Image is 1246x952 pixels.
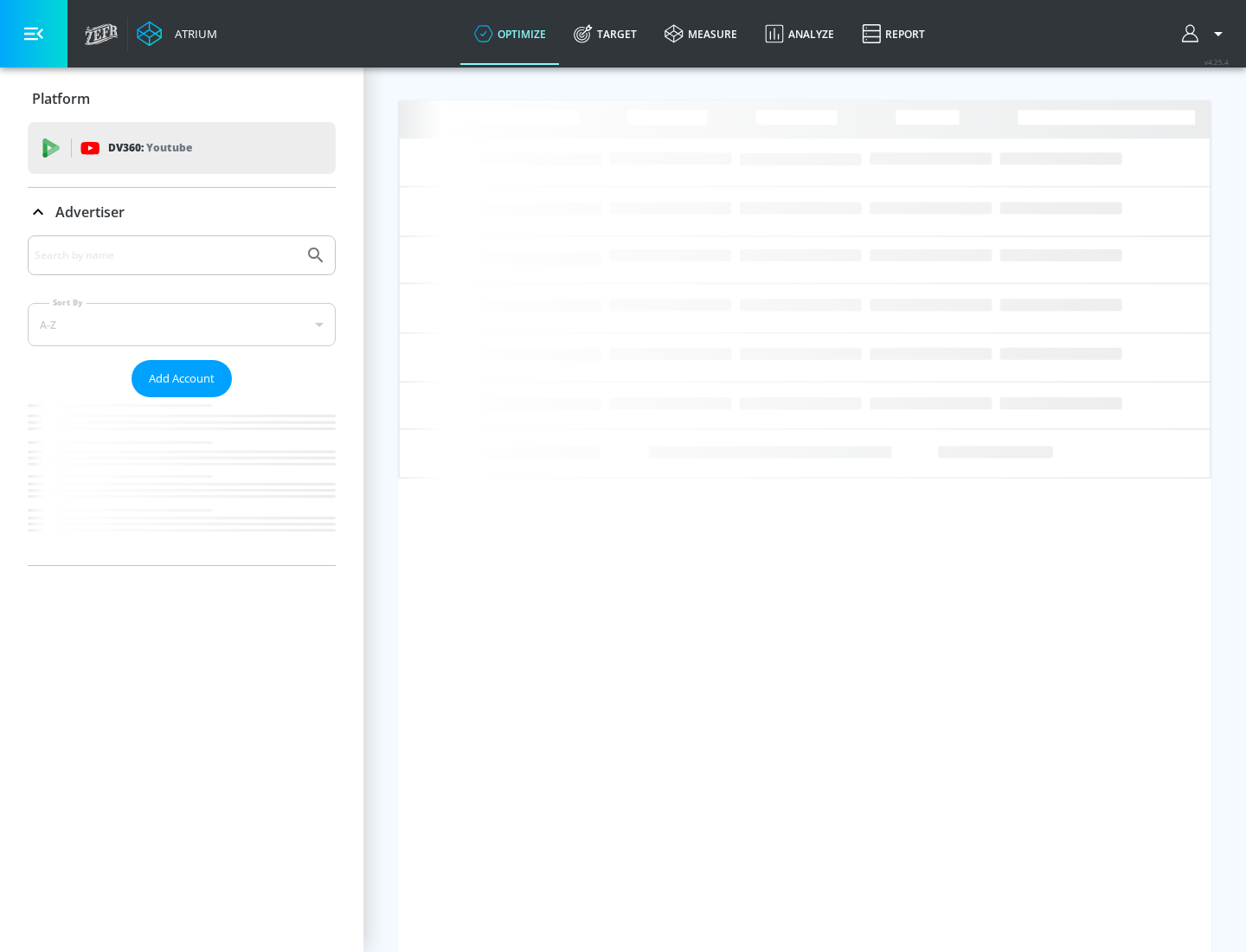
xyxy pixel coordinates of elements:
div: A-Z [28,303,336,346]
div: Atrium [168,26,217,42]
p: DV360: [108,138,192,158]
a: measure [651,3,751,65]
span: Add Account [149,369,215,389]
div: DV360: Youtube [28,122,336,174]
div: Advertiser [28,188,336,236]
p: Youtube [146,138,192,157]
p: Platform [32,89,90,108]
a: Report [848,3,939,65]
div: Advertiser [28,235,336,565]
button: Add Account [132,360,232,397]
a: optimize [460,3,560,65]
a: Atrium [137,21,217,47]
nav: list of Advertiser [28,397,336,565]
label: Sort By [49,297,87,308]
div: Platform [28,74,336,123]
a: Analyze [751,3,848,65]
span: v 4.25.4 [1204,57,1229,67]
input: Search by name [35,244,297,267]
p: Advertiser [55,203,125,222]
a: Target [560,3,651,65]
